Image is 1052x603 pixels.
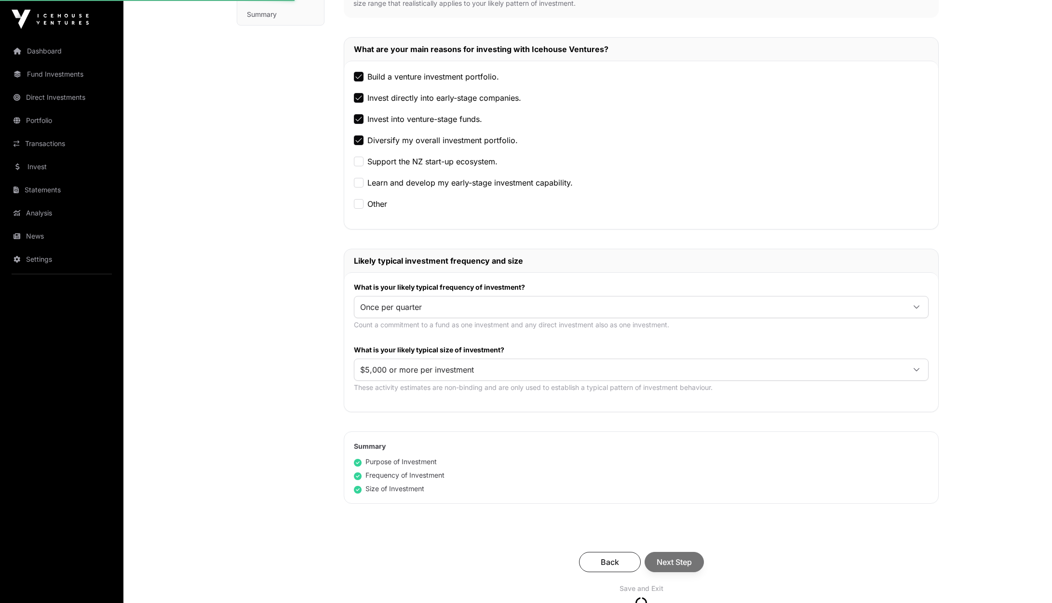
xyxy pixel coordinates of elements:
[367,113,482,125] label: Invest into venture-stage funds.
[367,92,521,104] label: Invest directly into early-stage companies.
[367,71,499,82] label: Build a venture investment portfolio.
[8,64,116,85] a: Fund Investments
[579,552,641,572] button: Back
[367,198,387,210] label: Other
[354,320,929,330] p: Count a commitment to a fund as one investment and any direct investment also as one investment.
[354,383,929,392] p: These activity estimates are non-binding and are only used to establish a typical pattern of inve...
[237,4,324,25] a: Summary
[8,110,116,131] a: Portfolio
[367,156,498,167] label: Support the NZ start-up ecosystem.
[354,298,905,316] span: Once per quarter
[8,179,116,201] a: Statements
[8,156,116,177] a: Invest
[367,134,518,146] label: Diversify my overall investment portfolio.
[8,226,116,247] a: News
[354,345,929,355] label: What is your likely typical size of investment?
[354,282,929,292] label: What is your likely typical frequency of investment?
[354,457,437,467] div: Purpose of Investment
[591,556,629,568] span: Back
[8,87,116,108] a: Direct Investments
[354,43,929,55] h2: What are your main reasons for investing with Icehouse Ventures?
[354,470,445,480] div: Frequency of Investment
[354,442,929,451] h2: Summary
[354,255,929,267] h2: Likely typical investment frequency and size
[1004,557,1052,603] iframe: Chat Widget
[367,177,573,188] label: Learn and develop my early-stage investment capability.
[8,202,116,224] a: Analysis
[8,249,116,270] a: Settings
[12,10,89,29] img: Icehouse Ventures Logo
[8,40,116,62] a: Dashboard
[8,133,116,154] a: Transactions
[354,361,905,378] span: $5,000 or more per investment
[354,484,424,494] div: Size of Investment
